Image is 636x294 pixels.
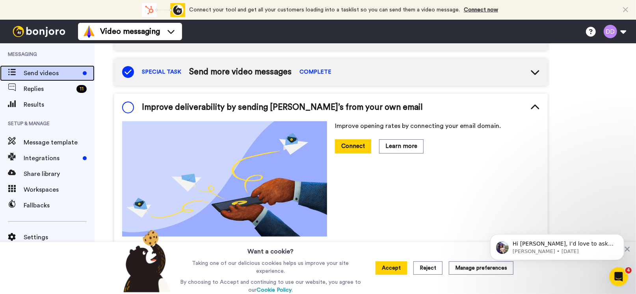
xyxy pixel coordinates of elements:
a: Cookie Policy [257,287,292,293]
h3: Want a cookie? [247,242,294,256]
iframe: Intercom live chat [609,267,628,286]
iframe: Intercom notifications message [478,218,636,273]
span: Video messaging [100,26,160,37]
img: vm-color.svg [83,25,95,38]
span: SPECIAL TASK [142,68,181,76]
span: Integrations [24,153,80,163]
span: Replies [24,84,73,94]
p: Taking one of our delicious cookies helps us improve your site experience. [178,259,363,275]
span: Message template [24,138,95,147]
button: Accept [376,261,407,275]
span: Connect your tool and get all your customers loading into a tasklist so you can send them a video... [189,7,460,13]
span: COMPLETE [299,68,331,76]
img: dd6c8a9f1ed48e0e95fda52f1ebb0ebe.png [122,121,327,237]
span: 4 [625,267,632,274]
div: 11 [76,85,87,93]
span: Results [24,100,95,109]
span: Send more video messages [189,66,292,78]
button: Manage preferences [449,261,513,275]
span: Improve deliverability by sending [PERSON_NAME]’s from your own email [142,102,423,113]
span: Hi [PERSON_NAME], I’d love to ask you a quick question: If [PERSON_NAME] could introduce a new fe... [34,23,135,68]
span: Settings [24,233,95,242]
button: Connect [335,139,371,153]
a: Connect now [464,7,498,13]
span: Share library [24,169,95,179]
span: Workspaces [24,185,95,194]
button: Reject [413,261,443,275]
p: By choosing to Accept and continuing to use our website, you agree to our . [178,278,363,294]
div: animation [142,3,185,17]
span: Fallbacks [24,201,95,210]
button: Learn more [379,139,424,153]
img: bear-with-cookie.png [116,229,175,292]
span: Send videos [24,68,80,78]
p: Improve opening rates by connecting your email domain. [335,121,540,131]
p: Message from Amy, sent 32w ago [34,30,136,37]
img: bj-logo-header-white.svg [9,26,69,37]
